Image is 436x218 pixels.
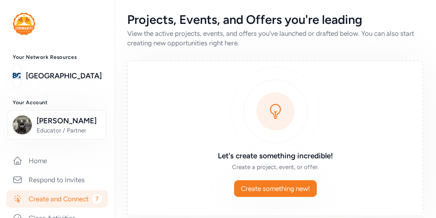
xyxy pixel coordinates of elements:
[92,194,102,204] span: 7
[161,163,390,171] div: Create a project, event, or offer.
[241,184,310,193] span: Create something new!
[6,190,108,208] a: Create and Connect7
[13,54,102,60] h3: Your Network Resources
[13,99,102,106] h3: Your Account
[127,29,423,48] div: View the active projects, events, and offers you've launched or drafted below. You can also start...
[127,13,423,27] div: Projects, Events, and Offers you're leading
[6,152,108,169] a: Home
[6,171,108,189] a: Respond to Invites
[8,110,106,140] button: [PERSON_NAME]Educator / Partner
[37,127,101,134] span: Educator / Partner
[37,115,101,127] span: [PERSON_NAME]
[13,67,21,85] img: logo
[234,180,317,197] button: Create something new!
[26,70,102,82] a: [GEOGRAPHIC_DATA]
[161,150,390,162] h3: Let's create something incredible!
[13,13,35,35] img: logo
